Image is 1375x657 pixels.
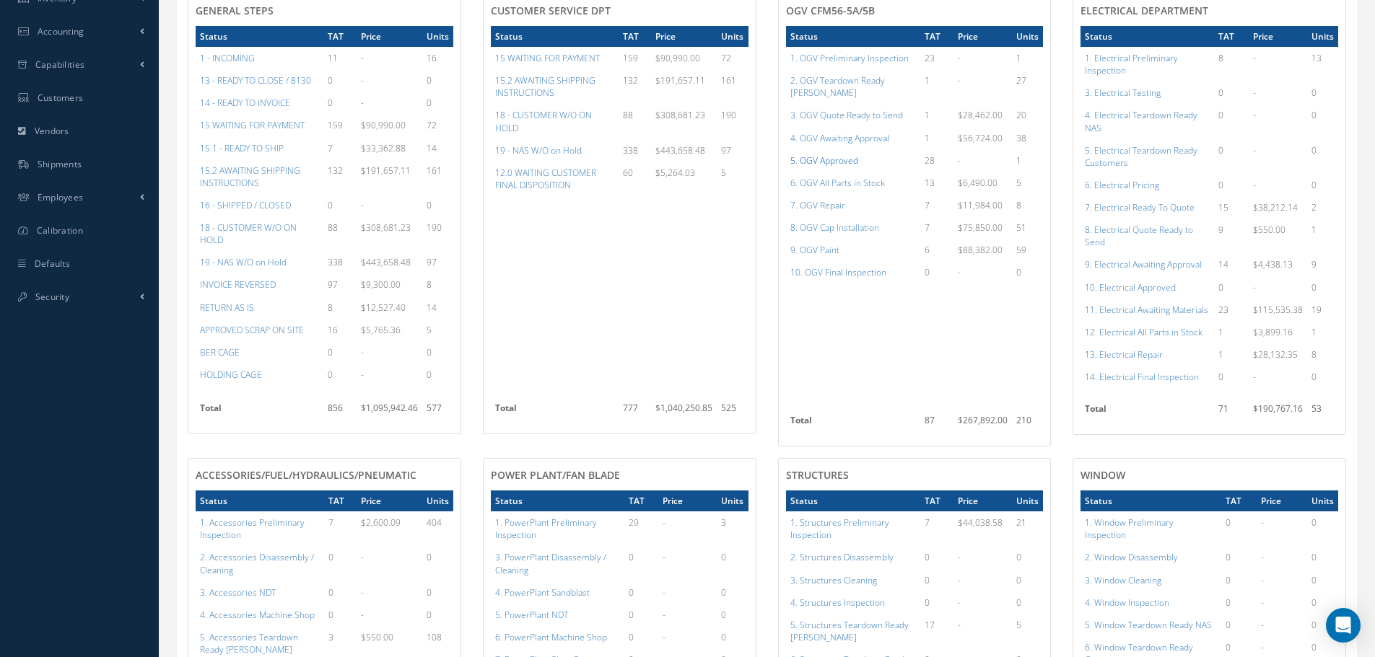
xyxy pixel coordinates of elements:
[1214,26,1249,47] th: TAT
[1085,52,1178,76] a: 1. Electrical Preliminary Inspection
[790,596,885,609] a: 4. Structures Inspection
[958,74,961,87] span: -
[35,58,85,71] span: Capabilities
[37,224,83,237] span: Calibration
[1253,87,1256,99] span: -
[422,319,453,341] td: 5
[422,159,453,194] td: 161
[422,114,453,136] td: 72
[1081,490,1221,511] th: Status
[717,47,748,69] td: 72
[495,74,595,99] a: 15.2 AWAITING SHIPPING INSTRUCTIONS
[1253,281,1256,294] span: -
[495,631,607,643] a: 6. PowerPlant Machine Shop
[323,159,357,194] td: 132
[1012,410,1043,438] td: 210
[1307,366,1338,388] td: 0
[200,586,276,599] a: 3. Accessories NDT
[1253,402,1303,415] span: $190,767.16
[790,244,839,256] a: 9. OGV Paint
[361,301,406,314] span: $12,527.40
[717,511,748,546] td: 3
[323,137,357,159] td: 7
[357,26,422,47] th: Price
[624,546,658,581] td: 0
[1307,104,1338,138] td: 0
[790,52,909,64] a: 1. OGV Preliminary Inspection
[958,414,1008,426] span: $267,892.00
[361,369,364,381] span: -
[1012,127,1043,149] td: 38
[790,266,886,278] a: 10. OGV Final Inspection
[790,551,894,563] a: 2. Structures Disassembly
[323,194,357,216] td: 0
[1307,26,1338,47] th: Units
[619,397,652,426] td: 777
[323,296,357,319] td: 8
[1307,299,1338,321] td: 19
[1085,224,1193,248] a: 8. Electrical Quote Ready to Send
[1307,569,1338,591] td: 0
[958,266,961,278] span: -
[920,194,954,216] td: 7
[422,92,453,114] td: 0
[1214,398,1249,427] td: 71
[953,490,1012,511] th: Price
[196,26,323,47] th: Status
[1085,179,1159,191] a: 6. Electrical Pricing
[422,69,453,92] td: 0
[422,273,453,296] td: 8
[655,167,695,179] span: $5,264.03
[1012,194,1043,216] td: 8
[324,546,357,581] td: 0
[1307,253,1338,275] td: 9
[786,410,920,438] th: Total
[1085,348,1163,361] a: 13. Electrical Repair
[790,132,889,144] a: 4. OGV Awaiting Approval
[655,144,705,156] span: $443,658.48
[200,609,315,621] a: 4. Accessories Machine Shop
[1012,511,1043,546] td: 21
[717,490,748,511] th: Units
[958,551,961,563] span: -
[1261,596,1264,609] span: -
[361,164,411,177] span: $191,657.11
[786,490,920,511] th: Status
[495,144,582,156] a: 19 - NAS W/O on Hold
[958,199,1003,211] span: $11,984.00
[1214,219,1249,253] td: 9
[422,341,453,363] td: 0
[958,596,961,609] span: -
[1085,574,1161,586] a: 3. Window Cleaning
[361,52,364,64] span: -
[422,26,453,47] th: Units
[361,256,411,268] span: $443,658.48
[958,52,961,64] span: -
[920,127,954,149] td: 1
[1307,321,1338,343] td: 1
[1261,551,1264,563] span: -
[1253,371,1256,383] span: -
[1214,139,1249,174] td: 0
[920,569,954,591] td: 0
[422,604,453,626] td: 0
[1307,398,1338,427] td: 53
[1249,26,1307,47] th: Price
[323,26,357,47] th: TAT
[323,92,357,114] td: 0
[422,546,453,581] td: 0
[1012,26,1043,47] th: Units
[1261,574,1264,586] span: -
[663,551,665,563] span: -
[196,469,453,482] h4: Accessories/Fuel/Hydraulics/Pneumatic
[663,516,665,529] span: -
[1214,343,1249,366] td: 1
[1012,47,1043,69] td: 1
[619,104,652,138] td: 88
[491,5,748,17] h4: CUSTOMER SERVICE DPT
[361,346,364,358] span: -
[200,346,240,358] a: BER CAGE
[1214,47,1249,81] td: 8
[958,574,961,586] span: -
[1012,69,1043,104] td: 27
